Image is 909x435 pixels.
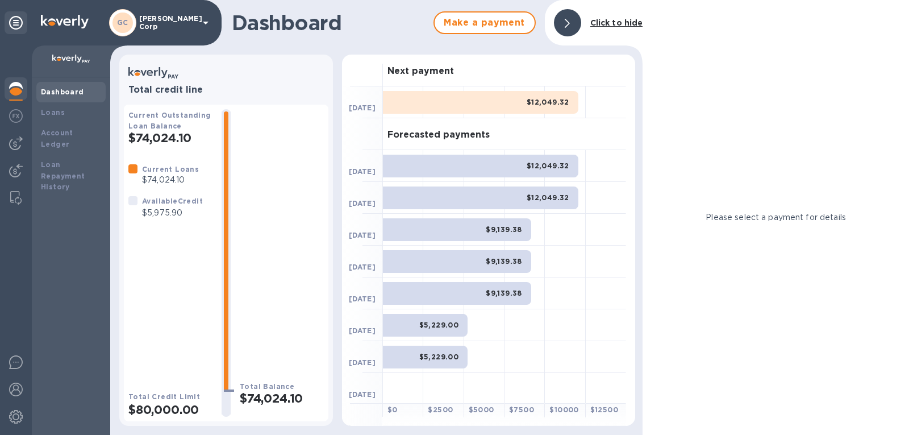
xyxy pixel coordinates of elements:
div: Unpin categories [5,11,27,34]
b: $5,229.00 [419,353,459,361]
p: Please select a payment for details [706,212,846,223]
b: $12,049.32 [527,193,569,202]
b: Account Ledger [41,129,73,148]
b: GC [117,18,128,27]
b: Current Outstanding Loan Balance [128,111,211,130]
p: $5,975.90 [142,207,203,219]
b: $12,049.32 [527,161,569,170]
b: Total Credit Limit [128,392,200,401]
b: Dashboard [41,88,84,96]
h3: Forecasted payments [387,130,490,140]
b: $ 7500 [509,405,534,414]
b: Click to hide [590,18,643,27]
span: Make a payment [444,16,526,30]
b: $ 2500 [428,405,453,414]
b: [DATE] [349,103,376,112]
b: [DATE] [349,390,376,399]
b: $12,049.32 [527,98,569,106]
p: $74,024.10 [142,174,199,186]
p: [PERSON_NAME] Corp [139,15,196,31]
b: [DATE] [349,167,376,176]
h2: $74,024.10 [128,131,212,145]
h3: Total credit line [128,85,324,96]
h3: Next payment [387,66,454,77]
b: $ 10000 [549,405,578,414]
h1: Dashboard [232,11,428,35]
b: $5,229.00 [419,321,459,329]
button: Make a payment [433,11,536,34]
b: [DATE] [349,358,376,367]
b: Loans [41,108,65,117]
b: $9,139.38 [486,225,522,234]
b: Total Balance [240,382,294,391]
b: [DATE] [349,263,376,271]
img: Logo [41,15,89,28]
b: $9,139.38 [486,257,522,266]
b: Current Loans [142,165,199,173]
h2: $74,024.10 [240,391,324,405]
b: $ 12500 [590,405,618,414]
b: $ 0 [387,405,398,414]
b: $9,139.38 [486,289,522,297]
b: $ 5000 [469,405,494,414]
b: [DATE] [349,231,376,239]
b: [DATE] [349,199,376,208]
b: [DATE] [349,295,376,303]
h2: $80,000.00 [128,403,212,417]
img: Foreign exchange [9,109,23,123]
b: Loan Repayment History [41,160,85,192]
b: [DATE] [349,326,376,335]
b: Available Credit [142,197,203,205]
